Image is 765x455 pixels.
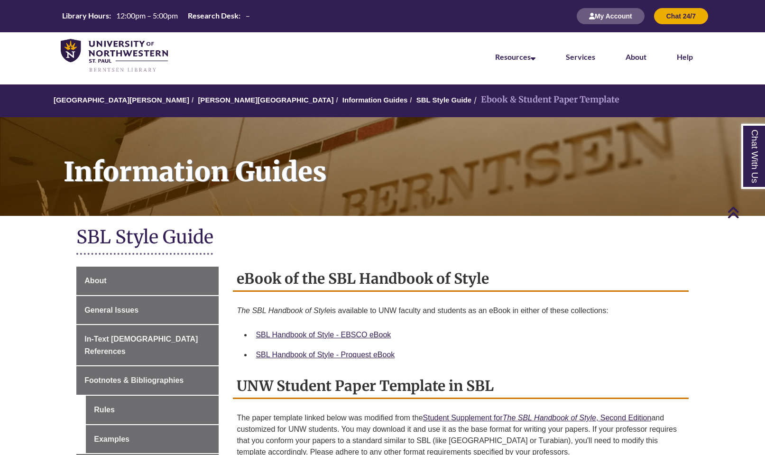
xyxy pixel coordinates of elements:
th: Research Desk: [184,10,242,21]
h2: UNW Student Paper Template in SBL [233,374,688,399]
a: Information Guides [342,96,408,104]
a: [PERSON_NAME][GEOGRAPHIC_DATA] [198,96,333,104]
span: General Issues [84,306,138,314]
a: About [76,267,219,295]
span: 12:00pm – 5:00pm [116,11,178,20]
a: Examples [86,425,219,454]
a: About [626,52,646,61]
a: Back to Top [727,206,763,219]
span: Footnotes & Bibliographies [84,376,184,384]
a: General Issues [76,296,219,325]
img: UNWSP Library Logo [61,39,168,73]
a: My Account [577,12,645,20]
a: Rules [86,396,219,424]
a: Chat 24/7 [654,12,708,20]
p: is available to UNW faculty and students as an eBook in either of these collections: [237,301,684,320]
a: Resources [495,52,535,61]
table: Hours Today [58,10,254,21]
a: Help [677,52,693,61]
em: The SBL Handbook of Style [503,414,596,422]
a: [GEOGRAPHIC_DATA][PERSON_NAME] [54,96,189,104]
a: In-Text [DEMOGRAPHIC_DATA] References [76,325,219,365]
h2: eBook of the SBL Handbook of Style [233,267,688,292]
a: Footnotes & Bibliographies [76,366,219,395]
button: Chat 24/7 [654,8,708,24]
span: In-Text [DEMOGRAPHIC_DATA] References [84,335,198,355]
a: Services [566,52,595,61]
button: My Account [577,8,645,24]
h1: Information Guides [53,117,765,204]
a: Hours Today [58,10,254,22]
em: The SBL Handbook of Style [237,306,330,315]
span: – [246,11,250,20]
h1: SBL Style Guide [76,225,688,251]
a: SBL Handbook of Style - EBSCO eBook [256,331,391,339]
a: SBL Style Guide [416,96,471,104]
span: About [84,277,106,285]
th: Library Hours: [58,10,112,21]
li: Ebook & Student Paper Template [471,93,619,107]
a: Student Supplement forThe SBL Handbook of Style, Second Edition [423,414,652,422]
a: SBL Handbook of Style - Proquest eBook [256,351,395,359]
